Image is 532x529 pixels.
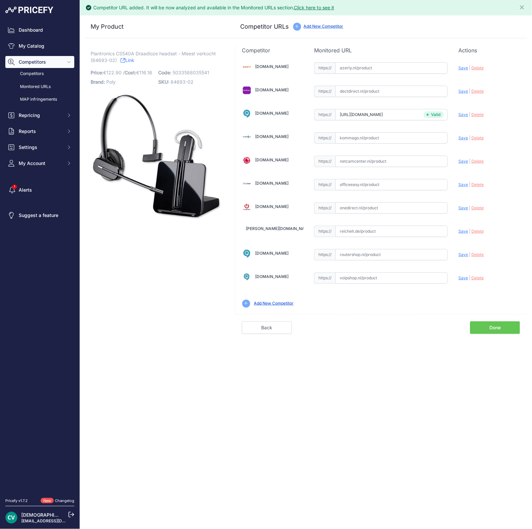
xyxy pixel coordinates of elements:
span: Delete [471,182,484,187]
span: | [469,65,470,70]
nav: Sidebar [5,24,74,490]
input: dectdirect.nl/product [335,86,448,97]
h3: My Product [91,22,222,31]
span: https:// [314,202,335,214]
p: Competitor [242,46,304,54]
span: https:// [314,132,335,144]
span: Save [458,112,468,117]
span: 116.16 [139,70,152,75]
span: Competitors [19,59,62,65]
a: [DOMAIN_NAME] [256,181,289,186]
span: https:// [314,156,335,167]
span: Delete [471,135,484,140]
a: Suggest a feature [5,209,74,221]
span: Code: [158,70,171,75]
a: [DOMAIN_NAME] [256,157,289,162]
p: Monitored URL [314,46,448,54]
span: https:// [314,272,335,284]
span: Save [458,205,468,210]
button: Reports [5,125,74,137]
span: https:// [314,109,335,120]
span: Save [458,65,468,70]
span: Save [458,275,468,280]
a: Click here to see it [294,5,334,10]
a: Alerts [5,184,74,196]
span: Delete [471,65,484,70]
span: | [469,205,470,210]
a: Add New Competitor [254,301,294,306]
span: | [469,252,470,257]
span: Delete [471,205,484,210]
p: Actions [458,46,520,54]
a: Back [242,321,292,334]
span: Delete [471,159,484,164]
a: Monitored URLs [5,81,74,93]
span: 84693-02 [171,79,194,85]
span: Delete [471,89,484,94]
span: Save [458,159,468,164]
div: Pricefy v1.7.2 [5,498,28,504]
input: kommago.nl/product [335,132,448,144]
input: headsetwinkel.nl/product [335,109,448,120]
span: | [469,159,470,164]
span: My Account [19,160,62,167]
span: Price: [91,70,103,75]
span: Delete [471,112,484,117]
span: https:// [314,86,335,97]
button: Settings [5,141,74,153]
h3: Competitor URLs [241,22,289,31]
a: Add New Competitor [304,24,343,29]
button: Repricing [5,109,74,121]
span: Poly [106,79,116,85]
span: | [469,229,470,234]
a: Competitors [5,68,74,80]
a: [DEMOGRAPHIC_DATA][PERSON_NAME] der ree [DEMOGRAPHIC_DATA] [21,512,181,518]
input: voipshop.nl/product [335,272,448,284]
a: [DOMAIN_NAME] [256,204,289,209]
span: Save [458,182,468,187]
a: [DOMAIN_NAME] [256,134,289,139]
img: Pricefy Logo [5,7,53,13]
a: My Catalog [5,40,74,52]
p: € [91,68,154,77]
input: onedirect.nl/product [335,202,448,214]
span: Delete [471,252,484,257]
a: [DOMAIN_NAME] [256,111,289,116]
span: Repricing [19,112,62,119]
a: Dashboard [5,24,74,36]
span: https:// [314,179,335,190]
span: / € [123,70,152,75]
span: Settings [19,144,62,151]
span: Cost: [125,70,136,75]
span: Delete [471,275,484,280]
a: Done [470,321,520,334]
span: Reports [19,128,62,135]
a: [DOMAIN_NAME] [256,274,289,279]
span: https:// [314,226,335,237]
a: MAP infringements [5,94,74,105]
span: Brand: [91,79,105,85]
span: 122.90 [106,70,122,75]
span: https:// [314,249,335,260]
span: | [469,275,470,280]
span: Save [458,135,468,140]
span: New [41,498,54,504]
a: [PERSON_NAME][DOMAIN_NAME] [246,226,312,231]
button: Close [519,3,527,11]
a: Link [121,56,134,64]
input: officeeasy.nl/product [335,179,448,190]
span: | [469,135,470,140]
a: [DOMAIN_NAME] [256,87,289,92]
span: 5033588035541 [173,70,209,75]
a: [DOMAIN_NAME] [256,251,289,256]
span: | [469,112,470,117]
a: Changelog [55,498,74,503]
span: SKU: [158,79,169,85]
button: Competitors [5,56,74,68]
a: [DOMAIN_NAME] [256,64,289,69]
span: https:// [314,62,335,74]
input: reichelt.de/product [335,226,448,237]
div: Competitor URL added. It will be now analyzed and available in the Monitored URLs section. [93,4,334,11]
input: netcamcenter.nl/product [335,156,448,167]
span: | [469,89,470,94]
